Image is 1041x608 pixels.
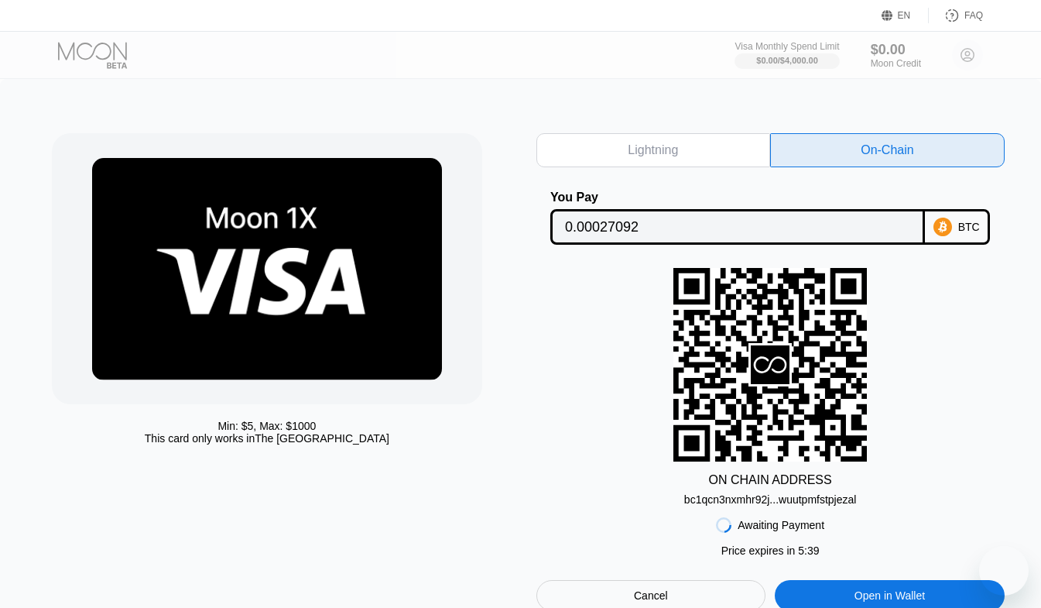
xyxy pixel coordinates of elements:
[536,133,771,167] div: Lightning
[898,10,911,21] div: EN
[709,473,832,487] div: ON CHAIN ADDRESS
[861,143,913,158] div: On-Chain
[721,544,820,557] div: Price expires in
[735,41,839,69] div: Visa Monthly Spend Limit$0.00/$4,000.00
[738,519,824,531] div: Awaiting Payment
[854,589,925,603] div: Open in Wallet
[735,41,839,52] div: Visa Monthly Spend Limit
[979,546,1029,596] iframe: Button to launch messaging window
[756,56,818,65] div: $0.00 / $4,000.00
[536,191,1005,245] div: You PayBTC
[550,191,925,204] div: You Pay
[798,544,819,557] span: 5 : 39
[770,133,1005,167] div: On-Chain
[684,493,857,506] div: bc1qcn3nxmhr92j...wuutpmfstpjezal
[217,420,316,432] div: Min: $ 5 , Max: $ 1000
[684,487,857,506] div: bc1qcn3nxmhr92j...wuutpmfstpjezal
[634,589,668,603] div: Cancel
[882,8,929,23] div: EN
[628,143,678,158] div: Lightning
[964,10,983,21] div: FAQ
[145,432,389,445] div: This card only works in The [GEOGRAPHIC_DATA]
[929,8,983,23] div: FAQ
[958,221,980,233] div: BTC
